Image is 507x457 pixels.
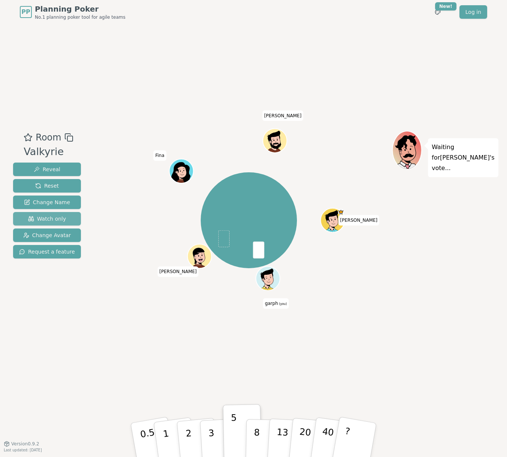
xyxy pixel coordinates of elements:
[432,142,495,173] p: Waiting for [PERSON_NAME] 's vote...
[24,144,73,160] div: Valkyrie
[262,111,303,121] span: Click to change your name
[13,212,81,226] button: Watch only
[24,131,33,144] button: Add as favourite
[4,441,39,447] button: Version0.9.2
[28,215,66,223] span: Watch only
[338,209,344,215] span: Maanya is the host
[154,151,166,161] span: Click to change your name
[431,5,444,19] button: New!
[36,131,61,144] span: Room
[35,4,125,14] span: Planning Poker
[35,182,59,190] span: Reset
[435,2,456,10] div: New!
[256,267,279,290] button: Click to change your avatar
[13,196,81,209] button: Change Name
[13,228,81,242] button: Change Avatar
[263,298,289,309] span: Click to change your name
[24,199,70,206] span: Change Name
[34,166,60,173] span: Reveal
[231,412,237,453] p: 5
[13,245,81,258] button: Request a feature
[158,267,199,277] span: Click to change your name
[35,14,125,20] span: No.1 planning poker tool for agile teams
[4,448,42,452] span: Last updated: [DATE]
[19,248,75,255] span: Request a feature
[13,163,81,176] button: Reveal
[278,302,287,306] span: (you)
[21,7,30,16] span: PP
[459,5,487,19] a: Log in
[13,179,81,193] button: Reset
[20,4,125,20] a: PPPlanning PokerNo.1 planning poker tool for agile teams
[11,441,39,447] span: Version 0.9.2
[338,215,379,226] span: Click to change your name
[23,231,71,239] span: Change Avatar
